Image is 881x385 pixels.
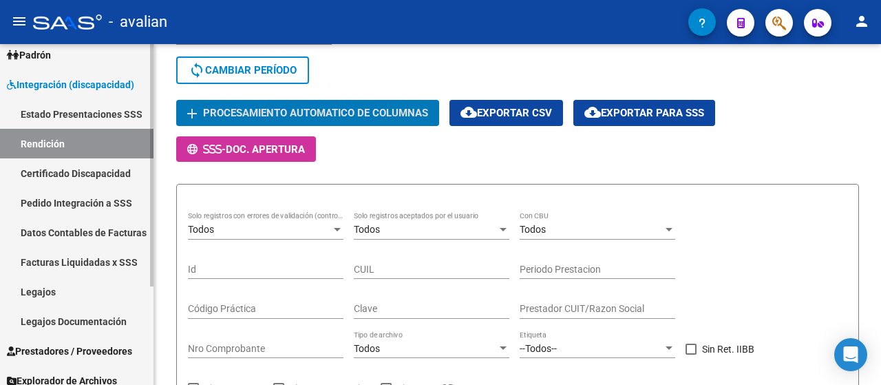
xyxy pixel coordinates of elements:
[184,105,200,122] mat-icon: add
[449,100,563,125] button: Exportar CSV
[354,343,380,354] span: Todos
[354,224,380,235] span: Todos
[520,343,557,354] span: --Todos--
[176,136,316,162] button: -Doc. Apertura
[853,13,870,30] mat-icon: person
[7,77,134,92] span: Integración (discapacidad)
[584,107,704,119] span: Exportar para SSS
[203,107,428,120] span: Procesamiento automatico de columnas
[189,62,205,79] mat-icon: sync
[176,56,309,84] button: Cambiar Período
[188,224,214,235] span: Todos
[573,100,715,125] button: Exportar para SSS
[460,107,552,119] span: Exportar CSV
[176,100,439,125] button: Procesamiento automatico de columnas
[460,104,477,121] mat-icon: cloud_download
[189,64,297,76] span: Cambiar Período
[520,224,546,235] span: Todos
[702,341,754,357] span: Sin Ret. IIBB
[109,7,167,37] span: - avalian
[7,48,51,63] span: Padrón
[834,338,867,371] div: Open Intercom Messenger
[584,104,601,121] mat-icon: cloud_download
[11,13,28,30] mat-icon: menu
[7,344,132,359] span: Prestadores / Proveedores
[187,143,226,156] span: -
[226,143,305,156] span: Doc. Apertura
